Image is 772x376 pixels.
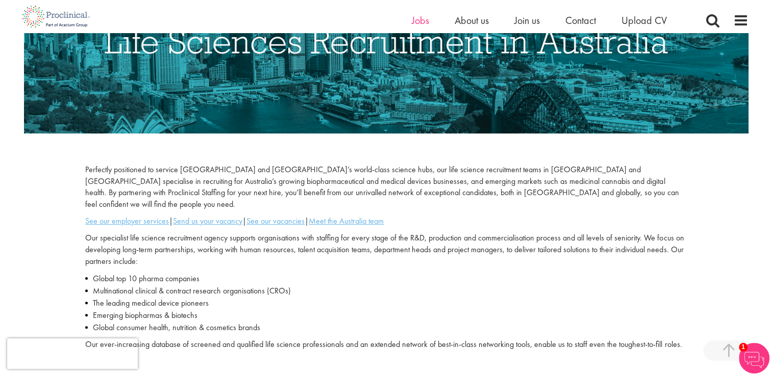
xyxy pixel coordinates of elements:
li: Global top 10 pharma companies [85,273,686,285]
p: Our specialist life science recruitment agency supports organisations with staffing for every sta... [85,232,686,267]
p: | | | [85,216,686,227]
li: Emerging biopharmas & biotechs [85,309,686,321]
span: 1 [739,343,748,352]
a: See our employer services [85,216,169,226]
p: Our ever-increasing database of screened and qualified life science professionals and an extended... [85,339,686,351]
a: Upload CV [621,14,667,27]
li: Global consumer health, nutrition & cosmetics brands [85,321,686,334]
iframe: reCAPTCHA [7,338,138,369]
a: Meet the Australia team [309,216,384,226]
li: The leading medical device pioneers [85,297,686,309]
li: Multinational clinical & contract research organisations (CROs) [85,285,686,297]
a: Contact [565,14,596,27]
p: Perfectly positioned to service [GEOGRAPHIC_DATA] and [GEOGRAPHIC_DATA]’s world-class science hub... [85,164,686,210]
a: Jobs [412,14,429,27]
a: Send us your vacancy [173,216,242,226]
img: Chatbot [739,343,769,373]
a: About us [455,14,489,27]
a: Join us [514,14,540,27]
a: See our vacancies [246,216,305,226]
